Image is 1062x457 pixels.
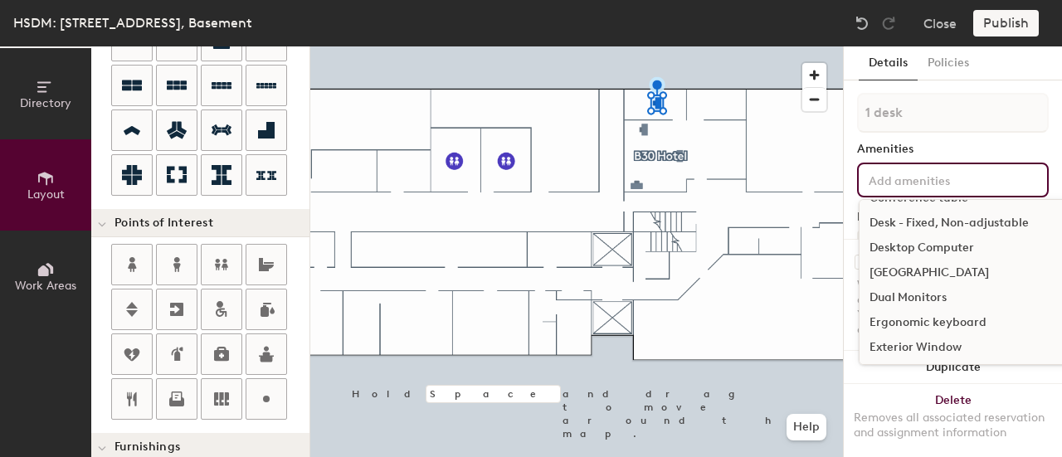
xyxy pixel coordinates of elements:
[854,411,1052,440] div: Removes all associated reservation and assignment information
[787,414,826,440] button: Help
[13,12,252,33] div: HSDM: [STREET_ADDRESS], Basement
[859,46,918,80] button: Details
[844,351,1062,384] button: Duplicate
[27,187,65,202] span: Layout
[923,10,957,36] button: Close
[857,143,1049,156] div: Amenities
[844,384,1062,457] button: DeleteRemoves all associated reservation and assignment information
[857,278,1049,338] div: When a desk is archived it's not active in any user-facing features. Your organization is not bil...
[114,216,213,230] span: Points of Interest
[857,211,1049,224] div: Desk Type
[854,15,870,32] img: Undo
[918,46,979,80] button: Policies
[880,15,897,32] img: Redo
[114,440,180,454] span: Furnishings
[15,279,76,293] span: Work Areas
[865,169,1015,189] input: Add amenities
[20,96,71,110] span: Directory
